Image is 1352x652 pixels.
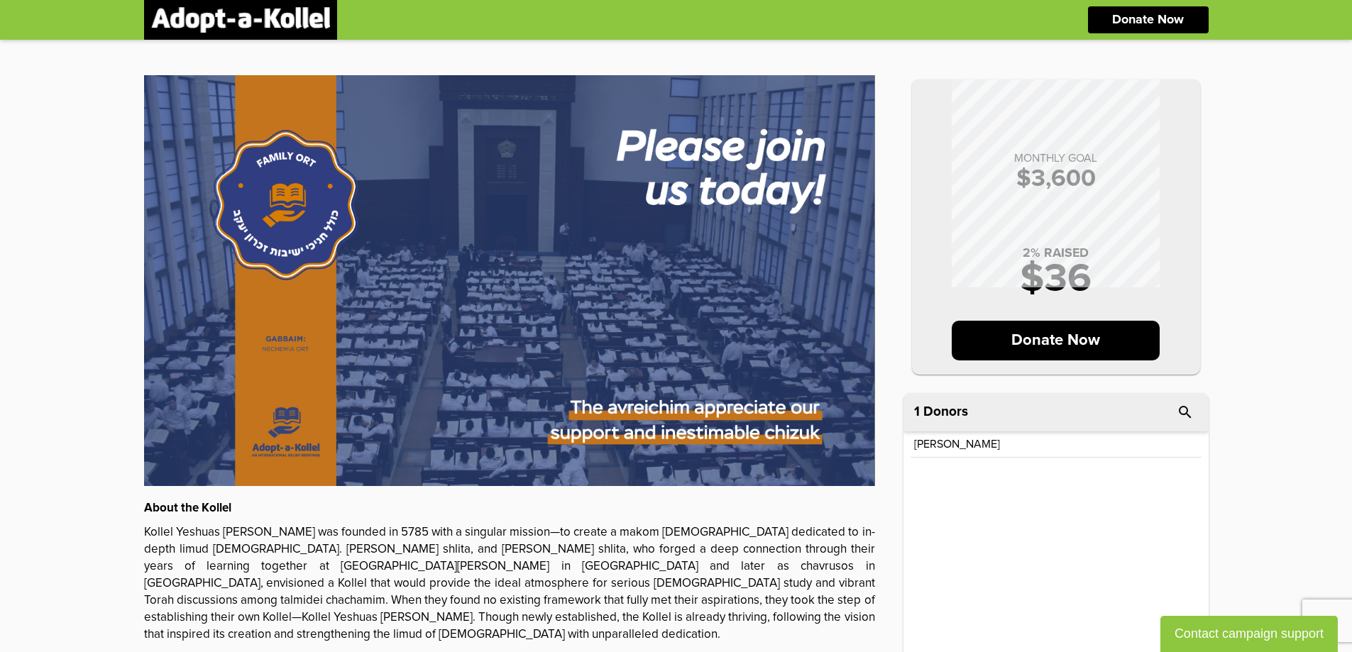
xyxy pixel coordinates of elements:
[1160,616,1338,652] button: Contact campaign support
[1112,13,1184,26] p: Donate Now
[144,75,875,486] img: YmrFtuzIyk.eoC1ydPvF4.jpg
[144,502,231,514] strong: About the Kollel
[1177,404,1194,421] i: search
[914,438,1000,450] p: [PERSON_NAME]
[914,405,920,419] span: 1
[923,405,968,419] p: Donors
[151,7,330,33] img: logonobg.png
[952,321,1160,360] p: Donate Now
[926,153,1186,164] p: MONTHLY GOAL
[926,167,1186,191] p: $
[144,524,875,643] p: Kollel Yeshuas [PERSON_NAME] was founded in 5785 with a singular mission—to create a makom [DEMOG...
